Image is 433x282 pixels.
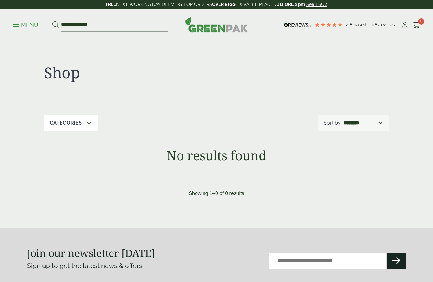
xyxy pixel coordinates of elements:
strong: Join our newsletter [DATE] [27,246,155,260]
p: Sort by [324,119,341,127]
img: REVIEWS.io [284,23,311,27]
h1: No results found [27,148,406,163]
h1: Shop [44,63,217,82]
i: Cart [412,22,420,28]
strong: OVER £100 [212,2,235,7]
select: Shop order [342,119,383,127]
span: 4.8 [346,22,353,27]
img: GreenPak Supplies [185,17,248,32]
strong: FREE [106,2,116,7]
a: Menu [13,21,38,28]
div: 4.79 Stars [314,22,343,28]
span: reviews [379,22,395,27]
p: Sign up to get the latest news & offers [27,261,197,271]
p: Categories [50,119,82,127]
p: Showing 1–0 of 0 results [189,190,244,197]
span: 0 [418,18,424,25]
span: Based on [353,22,373,27]
a: 0 [412,20,420,30]
span: 187 [373,22,379,27]
a: See T&C's [306,2,327,7]
p: Menu [13,21,38,29]
strong: BEFORE 2 pm [276,2,305,7]
i: My Account [401,22,409,28]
